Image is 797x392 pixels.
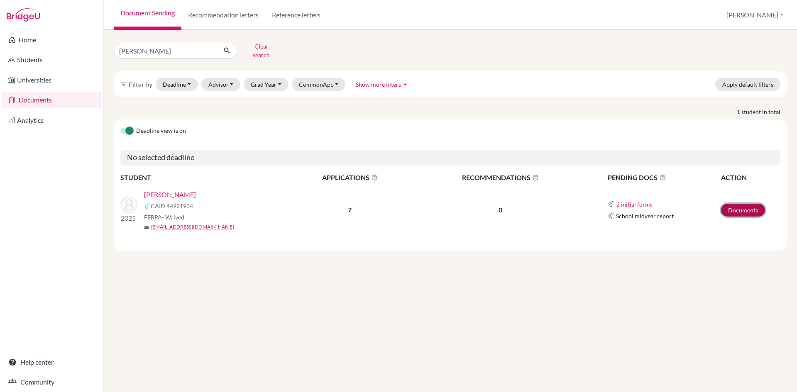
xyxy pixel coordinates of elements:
[151,223,234,231] a: [EMAIL_ADDRESS][DOMAIN_NAME]
[616,200,653,209] button: 2 initial forms
[2,354,102,370] a: Help center
[2,72,102,88] a: Universities
[151,202,193,210] span: CAID 44921934
[156,78,198,91] button: Deadline
[7,8,40,22] img: Bridge-U
[348,206,352,214] b: 7
[741,107,787,116] span: student in total
[292,78,346,91] button: CommonApp
[414,205,587,215] p: 0
[616,212,674,220] span: School midyear report
[129,80,152,88] span: Filter by
[238,40,284,61] button: Clear search
[2,374,102,390] a: Community
[120,81,127,88] i: filter_list
[2,32,102,48] a: Home
[715,78,780,91] button: Apply default filters
[414,173,587,183] span: RECOMMENDATIONS
[162,214,184,221] span: - Waived
[121,197,137,213] img: Sharma, Anirudh
[244,78,288,91] button: Grad Year
[723,7,787,23] button: [PERSON_NAME]
[144,190,196,200] a: [PERSON_NAME]
[401,80,409,88] i: arrow_drop_up
[120,150,780,166] h5: No selected deadline
[120,172,286,183] th: STUDENT
[721,204,765,217] a: Documents
[356,81,401,88] span: Show more filters
[144,225,149,230] span: mail
[287,173,413,183] span: APPLICATIONS
[201,78,241,91] button: Advisor
[144,203,151,209] img: Common App logo
[608,212,614,219] img: Common App logo
[721,172,780,183] th: ACTION
[349,78,416,91] button: Show more filtersarrow_drop_up
[121,213,137,223] p: 2025
[608,201,614,207] img: Common App logo
[737,107,741,116] strong: 1
[608,173,720,183] span: PENDING DOCS
[2,51,102,68] a: Students
[2,112,102,129] a: Analytics
[114,43,217,58] input: Find student by name...
[2,92,102,108] a: Documents
[136,126,186,136] span: Deadline view is on
[144,213,184,222] span: FERPA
